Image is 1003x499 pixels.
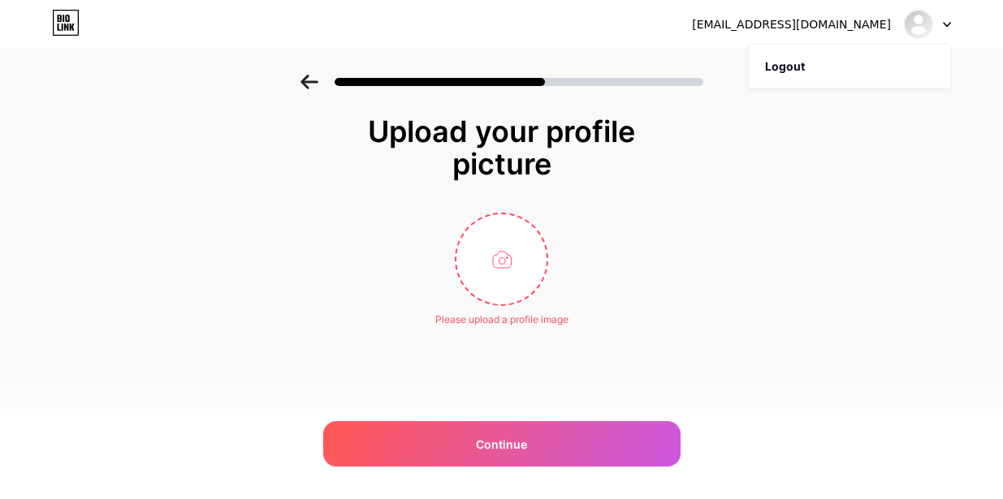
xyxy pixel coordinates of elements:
[692,16,891,33] div: [EMAIL_ADDRESS][DOMAIN_NAME]
[749,45,950,88] li: Logout
[476,436,527,453] span: Continue
[903,9,934,40] img: brightdz78w
[435,312,569,327] div: Please upload a profile image
[348,115,656,180] div: Upload your profile picture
